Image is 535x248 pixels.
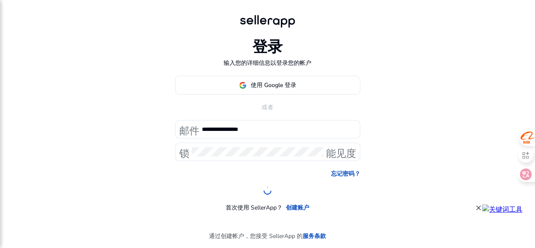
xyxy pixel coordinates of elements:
a: 服务条款 [303,232,326,240]
font: 使用 Google 登录 [251,81,296,89]
font: 能见度 [326,146,356,158]
font: 创建账户 [286,204,309,212]
img: google-logo.svg [239,82,247,89]
font: 忘记密码？ [331,170,360,178]
font: 锁 [179,146,189,158]
font: 输入您的详细信息以登录您的帐户 [224,59,311,67]
font: 邮件 [179,123,199,135]
font: 首次使用 SellerApp？ [226,204,283,212]
font: 或者 [262,103,273,111]
a: 忘记密码？ [331,169,360,178]
font: 登录 [252,37,283,57]
button: 使用 Google 登录 [175,76,360,95]
font: 通过创建帐户，您接受 SellerApp 的 [209,232,303,240]
a: 创建账户 [286,203,309,212]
